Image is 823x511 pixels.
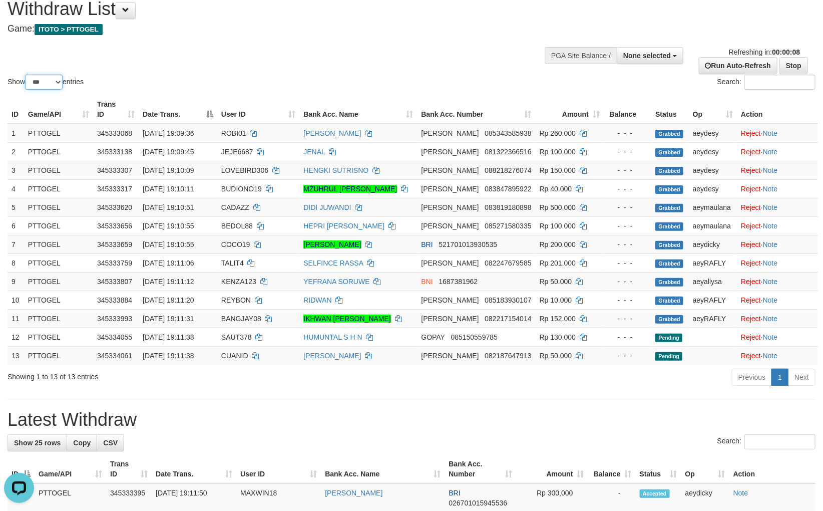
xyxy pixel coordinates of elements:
[8,455,35,483] th: ID: activate to sort column descending
[741,296,761,304] a: Reject
[24,198,93,216] td: PTTOGEL
[623,52,671,60] span: None selected
[221,240,250,248] span: COCO19
[221,166,268,174] span: LOVEBIRD306
[35,24,103,35] span: ITOTO > PTTOGEL
[741,259,761,267] a: Reject
[8,216,24,235] td: 6
[689,216,737,235] td: aeymaulana
[451,333,498,341] span: Copy 085150559785 to clipboard
[449,499,507,507] span: Copy 026701015945536 to clipboard
[617,47,683,64] button: None selected
[8,75,84,90] label: Show entries
[540,352,572,360] span: Rp 50.000
[655,148,683,157] span: Grabbed
[741,240,761,248] a: Reject
[536,95,604,124] th: Amount: activate to sort column ascending
[763,333,778,341] a: Note
[717,75,815,90] label: Search:
[540,203,576,211] span: Rp 500.000
[421,259,479,267] span: [PERSON_NAME]
[608,295,647,305] div: - - -
[421,240,433,248] span: BRI
[303,129,361,137] a: [PERSON_NAME]
[299,95,417,124] th: Bank Acc. Name: activate to sort column ascending
[97,203,132,211] span: 345333620
[449,489,460,497] span: BRI
[303,185,397,193] a: MZUHRUL [PERSON_NAME]
[93,95,139,124] th: Trans ID: activate to sort column ascending
[8,198,24,216] td: 5
[221,259,244,267] span: TALIT4
[689,198,737,216] td: aeymaulana
[689,179,737,198] td: aeydesy
[221,315,261,323] span: BANGJAY08
[788,369,815,386] a: Next
[699,57,777,74] a: Run Auto-Refresh
[655,185,683,194] span: Grabbed
[779,57,808,74] a: Stop
[763,166,778,174] a: Note
[14,439,61,447] span: Show 25 rows
[97,185,132,193] span: 345333317
[545,47,617,64] div: PGA Site Balance /
[729,48,800,56] span: Refreshing in:
[25,75,63,90] select: Showentries
[608,165,647,175] div: - - -
[737,272,818,291] td: ·
[24,179,93,198] td: PTTOGEL
[417,95,535,124] th: Bank Acc. Number: activate to sort column ascending
[221,185,262,193] span: BUDIONO19
[8,142,24,161] td: 2
[303,240,361,248] a: [PERSON_NAME]
[763,240,778,248] a: Note
[143,203,194,211] span: [DATE] 19:10:51
[421,296,479,304] span: [PERSON_NAME]
[8,328,24,346] td: 12
[8,309,24,328] td: 11
[540,129,576,137] span: Rp 260.000
[588,455,636,483] th: Balance: activate to sort column ascending
[97,240,132,248] span: 345333659
[744,75,815,90] input: Search:
[772,48,800,56] strong: 00:00:08
[97,434,124,451] a: CSV
[540,333,576,341] span: Rp 130.000
[103,439,118,447] span: CSV
[655,334,682,342] span: Pending
[540,222,576,230] span: Rp 100.000
[4,4,34,34] button: Open LiveChat chat widget
[8,272,24,291] td: 9
[139,95,217,124] th: Date Trans.: activate to sort column descending
[737,142,818,161] td: ·
[689,161,737,179] td: aeydesy
[221,333,252,341] span: SAUT378
[608,332,647,342] div: - - -
[655,278,683,287] span: Grabbed
[303,278,369,286] a: YEFRANA SORUWE
[303,203,351,211] a: DIDI JUWANDI
[540,240,576,248] span: Rp 200.000
[763,222,778,230] a: Note
[421,278,433,286] span: BNI
[445,455,516,483] th: Bank Acc. Number: activate to sort column ascending
[689,272,737,291] td: aeyallysa
[732,369,772,386] a: Previous
[106,455,152,483] th: Trans ID: activate to sort column ascending
[8,253,24,272] td: 8
[540,296,572,304] span: Rp 10.000
[421,166,479,174] span: [PERSON_NAME]
[221,352,248,360] span: CUANID
[741,352,761,360] a: Reject
[655,297,683,305] span: Grabbed
[763,315,778,323] a: Note
[608,258,647,268] div: - - -
[73,439,91,447] span: Copy
[221,296,251,304] span: REYBON
[303,166,368,174] a: HENGKI SUTRISNO
[303,352,361,360] a: [PERSON_NAME]
[8,179,24,198] td: 4
[655,167,683,175] span: Grabbed
[689,124,737,143] td: aeydesy
[8,346,24,365] td: 13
